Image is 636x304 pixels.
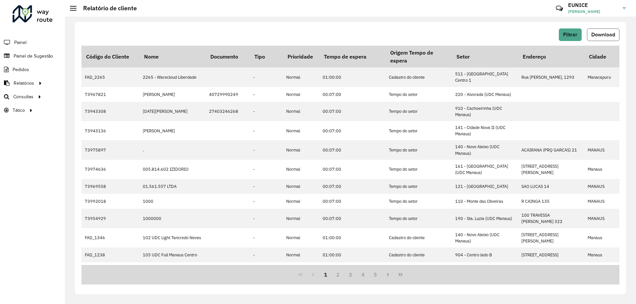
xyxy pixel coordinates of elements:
[563,32,577,37] span: Filtrar
[319,268,332,281] button: 1
[452,87,518,102] td: 220 - Alvorada (UDC Manaus)
[518,262,584,282] td: [STREET_ADDRESS][PERSON_NAME]
[283,179,319,194] td: Normal
[81,160,139,179] td: 73974636
[139,194,206,209] td: 1000
[386,102,452,121] td: Tempo do setor
[452,140,518,159] td: 140 - Novo Aleixo (UDC Manaus)
[452,102,518,121] td: 910 - Cachoeirinha (UDC Manaus)
[518,194,584,209] td: R CAINGA 135
[139,46,206,67] th: Nome
[81,228,139,247] td: FAD_1346
[283,209,319,228] td: Normal
[283,87,319,102] td: Normal
[452,67,518,87] td: 511 - [GEOGRAPHIC_DATA] Centro 1
[386,160,452,179] td: Tempo do setor
[518,46,584,67] th: Endereço
[452,194,518,209] td: 110 - Monte das Oliveiras
[81,87,139,102] td: 73967821
[139,247,206,262] td: 105 UDC Full Manaus Centro
[386,46,452,67] th: Origem Tempo de espera
[452,262,518,282] td: 904 - Centro lado B
[319,140,386,159] td: 00:07:00
[206,102,250,121] td: 27403246268
[452,209,518,228] td: 190 - Sta. Luzia (UDC Manaus)
[81,121,139,140] td: 73943136
[319,194,386,209] td: 00:07:00
[250,121,283,140] td: -
[81,247,139,262] td: FAD_1238
[357,268,369,281] button: 4
[206,87,250,102] td: 40729990249
[81,46,139,67] th: Código do Cliente
[319,209,386,228] td: 00:07:00
[14,39,26,46] span: Painel
[14,53,53,60] span: Painel de Sugestão
[283,102,319,121] td: Normal
[283,262,319,282] td: Normal
[518,247,584,262] td: [STREET_ADDRESS]
[518,160,584,179] td: [STREET_ADDRESS][PERSON_NAME]
[81,67,139,87] td: FAD_2265
[319,160,386,179] td: 00:07:00
[81,102,139,121] td: 73943308
[250,46,283,67] th: Tipo
[81,179,139,194] td: 73969558
[283,228,319,247] td: Normal
[382,268,394,281] button: Next Page
[139,209,206,228] td: 1000000
[13,66,29,73] span: Pedidos
[250,140,283,159] td: -
[139,140,206,159] td: .
[319,102,386,121] td: 00:07:00
[81,262,139,282] td: FAD_1351
[369,268,382,281] button: 5
[139,228,206,247] td: 102 UDC Light Tancredo Neves
[250,194,283,209] td: -
[332,268,344,281] button: 2
[518,179,584,194] td: SAO LUCAS 14
[283,160,319,179] td: Normal
[250,209,283,228] td: -
[518,140,584,159] td: ACAIRANA (PRQ GARCAS) 21
[386,194,452,209] td: Tempo do setor
[386,140,452,159] td: Tempo do setor
[452,46,518,67] th: Setor
[386,262,452,282] td: Cadastro do cliente
[452,247,518,262] td: 904 - Centro lado B
[386,179,452,194] td: Tempo do setor
[319,179,386,194] td: 00:07:00
[319,262,386,282] td: 01:00:00
[250,160,283,179] td: -
[250,102,283,121] td: -
[319,46,386,67] th: Tempo de espera
[13,107,25,114] span: Tático
[568,9,618,15] span: [PERSON_NAME]
[319,247,386,262] td: 01:00:00
[250,228,283,247] td: -
[452,179,518,194] td: 121 - [GEOGRAPHIC_DATA]
[394,268,407,281] button: Last Page
[518,209,584,228] td: 100 TRAVESSA [PERSON_NAME] 322
[518,228,584,247] td: [STREET_ADDRESS][PERSON_NAME]
[283,194,319,209] td: Normal
[559,28,582,41] button: Filtrar
[319,121,386,140] td: 00:07:00
[319,67,386,87] td: 01:00:00
[139,87,206,102] td: [PERSON_NAME]
[283,46,319,67] th: Prioridade
[283,67,319,87] td: Normal
[587,28,619,41] button: Download
[250,247,283,262] td: -
[139,262,206,282] td: 105 UDC Full Manaus Centro
[250,87,283,102] td: -
[344,268,357,281] button: 3
[250,67,283,87] td: -
[452,228,518,247] td: 140 - Novo Aleixo (UDC Manaus)
[518,67,584,87] td: Rua [PERSON_NAME], 1293
[81,209,139,228] td: 73954929
[452,121,518,140] td: 141 - Cidade Nova II (UDC Manaus)
[14,80,34,87] span: Relatórios
[139,102,206,121] td: [DATE][PERSON_NAME]
[283,247,319,262] td: Normal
